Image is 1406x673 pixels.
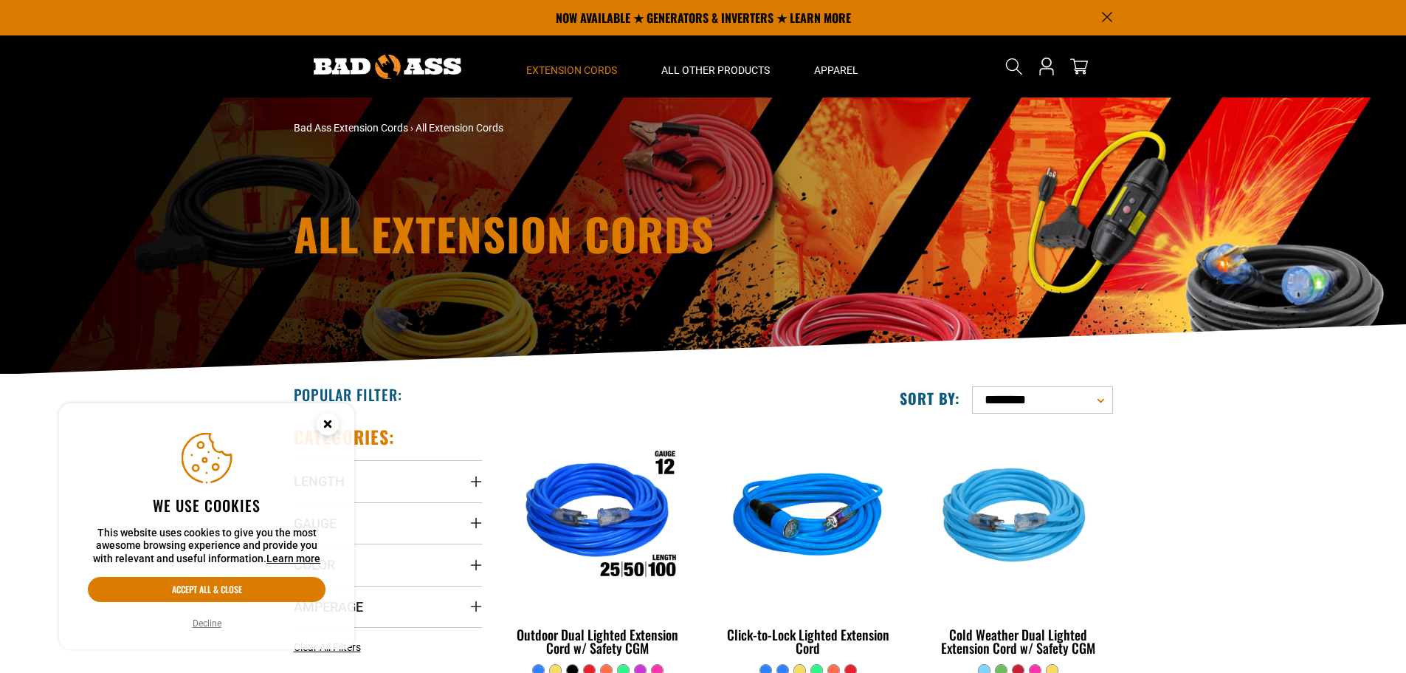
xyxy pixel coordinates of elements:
[188,616,226,631] button: Decline
[266,553,320,564] a: Learn more
[294,641,361,653] span: Clear All Filters
[88,527,325,566] p: This website uses cookies to give you the most awesome browsing experience and provide you with r...
[504,35,639,98] summary: Extension Cords
[1002,55,1026,78] summary: Search
[924,628,1112,655] div: Cold Weather Dual Lighted Extension Cord w/ Safety CGM
[416,122,503,134] span: All Extension Cords
[314,55,461,79] img: Bad Ass Extension Cords
[294,122,408,134] a: Bad Ass Extension Cords
[294,586,482,627] summary: Amperage
[792,35,881,98] summary: Apparel
[715,433,901,603] img: blue
[294,502,482,544] summary: Gauge
[526,64,617,77] span: Extension Cords
[504,426,692,663] a: Outdoor Dual Lighted Extension Cord w/ Safety CGM Outdoor Dual Lighted Extension Cord w/ Safety CGM
[88,577,325,602] button: Accept all & close
[661,64,770,77] span: All Other Products
[294,385,402,404] h2: Popular Filter:
[639,35,792,98] summary: All Other Products
[294,544,482,585] summary: Color
[504,628,692,655] div: Outdoor Dual Lighted Extension Cord w/ Safety CGM
[714,426,902,663] a: blue Click-to-Lock Lighted Extension Cord
[714,628,902,655] div: Click-to-Lock Lighted Extension Cord
[924,426,1112,663] a: Light Blue Cold Weather Dual Lighted Extension Cord w/ Safety CGM
[926,433,1112,603] img: Light Blue
[294,120,833,136] nav: breadcrumbs
[900,389,960,408] label: Sort by:
[505,433,691,603] img: Outdoor Dual Lighted Extension Cord w/ Safety CGM
[294,460,482,502] summary: Length
[88,496,325,515] h2: We use cookies
[59,403,354,650] aside: Cookie Consent
[294,211,833,256] h1: All Extension Cords
[410,122,413,134] span: ›
[814,64,858,77] span: Apparel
